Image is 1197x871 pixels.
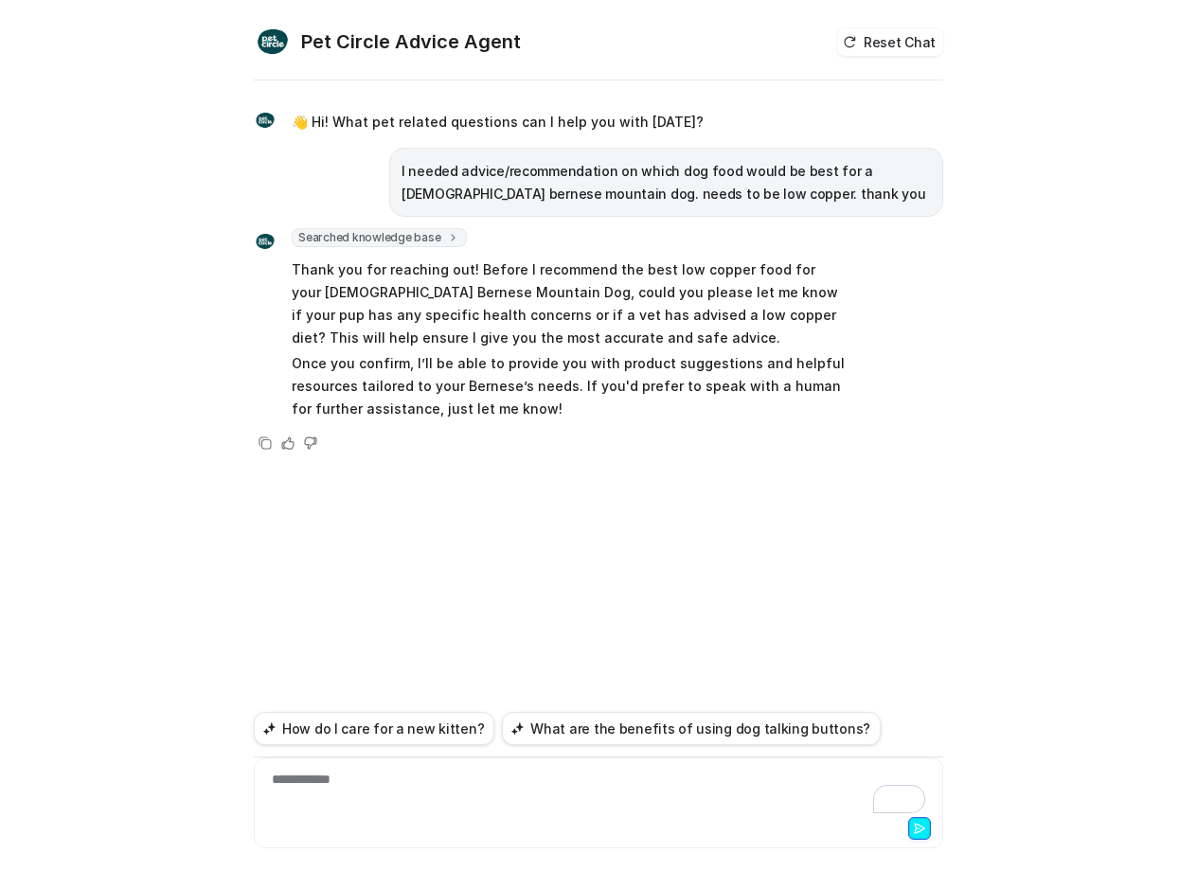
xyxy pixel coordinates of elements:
img: Widget [254,23,292,61]
p: I needed advice/recommendation on which dog food would be best for a [DEMOGRAPHIC_DATA] bernese m... [402,160,931,205]
p: Once you confirm, I’ll be able to provide you with product suggestions and helpful resources tail... [292,352,846,420]
button: Reset Chat [837,28,943,56]
img: Widget [254,230,277,253]
span: Searched knowledge base [292,228,467,247]
p: Thank you for reaching out! Before I recommend the best low copper food for your [DEMOGRAPHIC_DAT... [292,258,846,349]
p: 👋 Hi! What pet related questions can I help you with [DATE]? [292,111,704,133]
img: Widget [254,109,277,132]
div: To enrich screen reader interactions, please activate Accessibility in Grammarly extension settings [259,770,938,813]
h2: Pet Circle Advice Agent [301,28,521,55]
button: What are the benefits of using dog talking buttons? [502,712,881,745]
button: How do I care for a new kitten? [254,712,494,745]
